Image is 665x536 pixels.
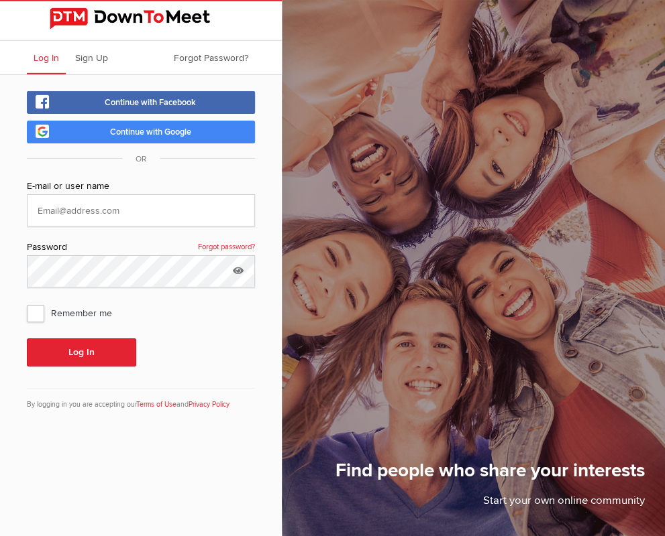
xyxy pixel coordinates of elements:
[174,52,248,64] span: Forgot Password?
[27,388,255,410] div: By logging in you are accepting our and
[75,52,108,64] span: Sign Up
[27,121,255,143] a: Continue with Google
[27,179,255,194] div: E-mail or user name
[122,154,160,164] span: OR
[34,52,59,64] span: Log In
[198,240,255,255] a: Forgot password?
[27,41,66,74] a: Log In
[189,400,229,409] a: Privacy Policy
[167,41,255,74] a: Forgot Password?
[27,338,136,366] button: Log In
[27,301,125,325] span: Remember me
[50,8,232,29] img: DownToMeet
[105,97,196,108] span: Continue with Facebook
[336,456,645,492] h1: Find people who share your interests
[27,240,255,255] div: Password
[136,400,176,409] a: Terms of Use
[68,41,115,74] a: Sign Up
[27,194,255,226] input: Email@address.com
[336,492,645,516] p: Start your own online community
[27,91,255,114] a: Continue with Facebook
[110,127,191,137] span: Continue with Google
